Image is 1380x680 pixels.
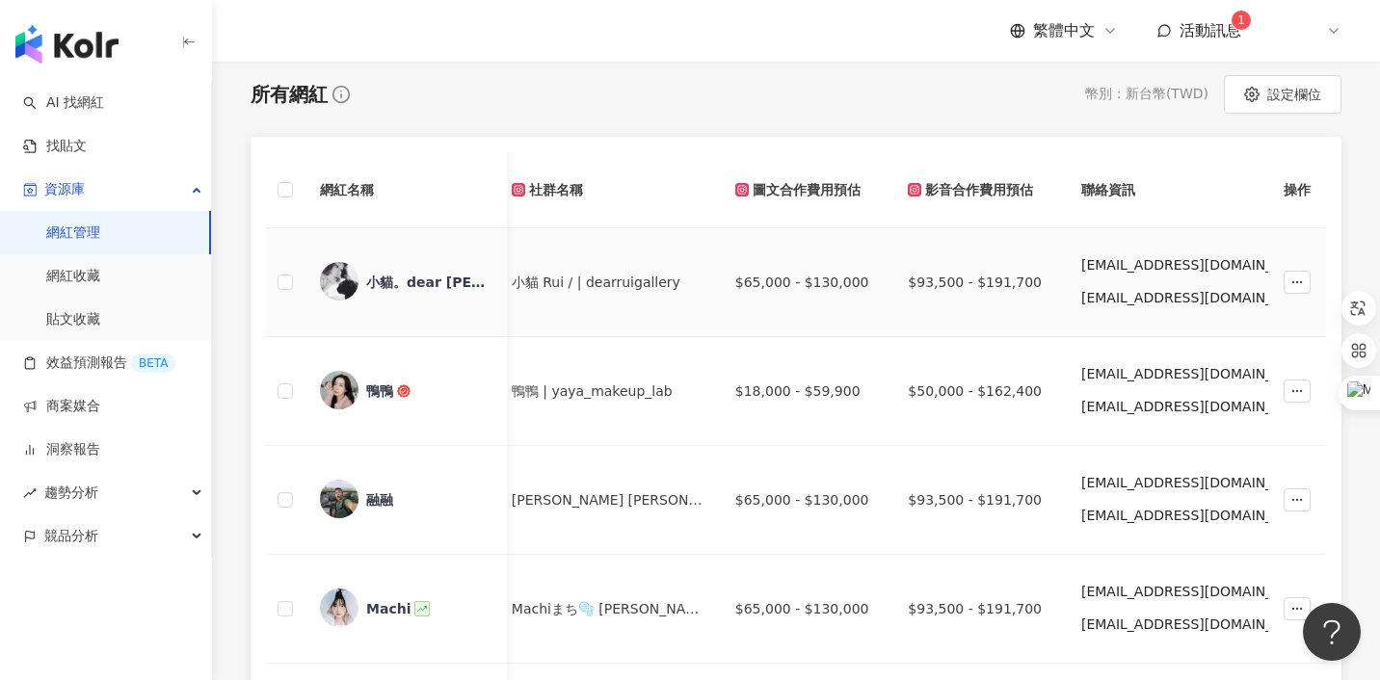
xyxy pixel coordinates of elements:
[735,380,878,402] div: $18,000 - $59,900
[512,598,704,619] span: Machiまち🫧 [PERSON_NAME] | machihistory
[23,440,100,459] a: 洞察報告
[23,397,100,416] a: 商案媒合
[46,310,100,329] a: 貼文收藏
[1081,507,1317,526] div: [EMAIL_ADDRESS][DOMAIN_NAME]
[908,380,1050,402] div: $50,000 - $162,400
[1224,75,1341,114] button: 設定欄位
[1081,615,1317,635] div: [EMAIL_ADDRESS][DOMAIN_NAME]
[1303,603,1361,661] iframe: Help Scout Beacon - Open
[320,480,358,518] img: KOL Avatar
[23,353,175,373] a: 效益預測報告BETA
[512,489,704,510] span: [PERSON_NAME] [PERSON_NAME] 融融歷險記 | benwoooo
[1081,474,1359,493] div: [EMAIL_ADDRESS][DOMAIN_NAME] (公開)
[320,371,358,409] img: KOL Avatar
[366,381,393,401] div: 鴨鴨
[23,137,87,156] a: 找貼文
[23,486,37,500] span: rise
[1033,20,1095,41] span: 繁體中文
[46,223,100,243] a: 網紅管理
[305,152,507,228] th: 網紅名稱
[15,25,119,64] img: logo
[320,262,358,301] img: KOL Avatar
[1081,256,1359,275] div: [EMAIL_ADDRESS][DOMAIN_NAME] (公開)
[1232,11,1251,30] sup: 1
[512,380,704,402] span: 鴨鴨 | yaya_makeup_lab
[1085,85,1208,104] div: 幣別 ： 新台幣 ( TWD )
[320,588,358,627] img: KOL Avatar
[908,598,1050,619] div: $93,500 - $191,700
[908,179,1050,200] div: 影音合作費用預估
[1268,152,1326,228] th: 操作
[1237,13,1245,27] span: 1
[735,489,878,510] div: $65,000 - $130,000
[251,81,328,108] div: 所有網紅
[1081,583,1359,602] div: [EMAIL_ADDRESS][DOMAIN_NAME] (公開)
[735,598,878,619] div: $65,000 - $130,000
[1294,20,1303,41] span: K
[512,272,704,293] span: 小貓 Rui / | dearruigallery
[1081,289,1317,308] div: [EMAIL_ADDRESS][DOMAIN_NAME]
[1081,365,1359,384] div: [EMAIL_ADDRESS][DOMAIN_NAME] (公開)
[366,490,393,510] div: 融融
[44,514,98,558] span: 競品分析
[366,273,491,292] div: 小貓。dear [PERSON_NAME] Gallery
[735,272,878,293] div: $65,000 - $130,000
[46,267,100,286] a: 網紅收藏
[1180,21,1241,39] span: 活動訊息
[908,272,1050,293] div: $93,500 - $191,700
[366,599,411,618] div: Machi
[908,489,1050,510] div: $93,500 - $191,700
[735,179,878,200] div: 圖文合作費用預估
[44,168,85,211] span: 資源庫
[1267,87,1321,102] span: 設定欄位
[1081,398,1317,417] div: [EMAIL_ADDRESS][DOMAIN_NAME]
[512,179,704,200] div: 社群名稱
[23,93,104,113] a: searchAI 找網紅
[44,471,98,514] span: 趨勢分析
